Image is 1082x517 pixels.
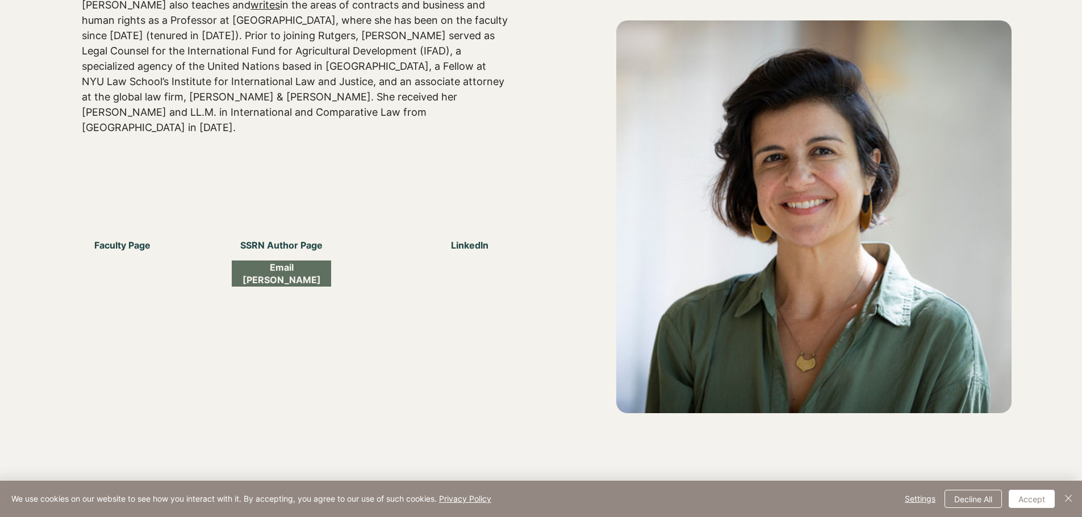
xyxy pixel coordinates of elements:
[232,261,331,287] span: Email [PERSON_NAME]
[1062,490,1075,508] button: Close
[94,239,151,251] span: Faculty Page
[429,232,510,258] a: LinkedIn
[905,490,935,507] span: Settings
[1009,490,1055,508] button: Accept
[232,260,331,287] a: Email Sarah
[11,494,491,504] span: We use cookies on our website to see how you interact with it. By accepting, you agree to our use...
[945,490,1002,508] button: Decline All
[232,232,331,258] a: SSRN Author Page
[240,239,323,251] span: SSRN Author Page
[451,239,488,251] span: LinkedIn
[1062,491,1075,505] img: Close
[439,494,491,503] a: Privacy Policy
[82,232,162,258] a: Faculty Page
